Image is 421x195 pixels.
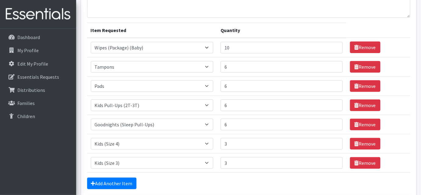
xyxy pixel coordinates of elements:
p: My Profile [17,47,39,53]
a: Remove [350,99,380,111]
p: Children [17,113,35,119]
th: Quantity [217,23,346,38]
a: Remove [350,80,380,92]
a: Remove [350,42,380,53]
a: Distributions [2,84,74,96]
th: Item Requested [87,23,217,38]
a: Families [2,97,74,109]
a: Remove [350,157,380,169]
p: Essentials Requests [17,74,59,80]
p: Distributions [17,87,45,93]
a: Dashboard [2,31,74,43]
p: Families [17,100,35,106]
a: Edit My Profile [2,58,74,70]
a: Remove [350,61,380,73]
a: Remove [350,138,380,150]
img: HumanEssentials [2,4,74,24]
a: Add Another Item [87,178,136,189]
a: Remove [350,119,380,130]
p: Dashboard [17,34,40,40]
a: Essentials Requests [2,71,74,83]
a: Children [2,110,74,122]
p: Edit My Profile [17,61,48,67]
a: My Profile [2,44,74,56]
